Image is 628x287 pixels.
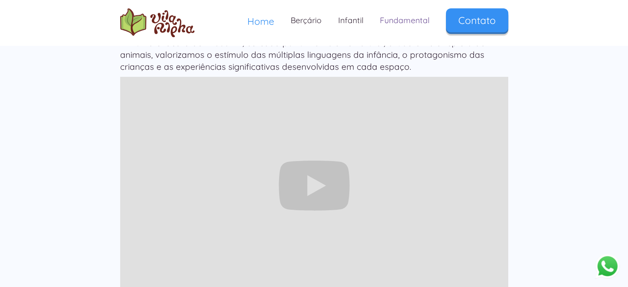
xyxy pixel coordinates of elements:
[120,37,508,73] p: Em uma chácara de 14.000 m², cercada por um ambiente natural, exuberante e repleto de animais, va...
[372,8,438,33] a: Fundamental
[330,8,372,33] a: Infantil
[120,8,194,37] a: home
[595,254,620,279] button: Abrir WhatsApp
[247,15,274,27] span: Home
[120,8,194,37] img: logo Escola Vila Alpha
[239,8,282,34] a: Home
[446,8,508,32] a: Contato
[282,8,330,33] a: Berçário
